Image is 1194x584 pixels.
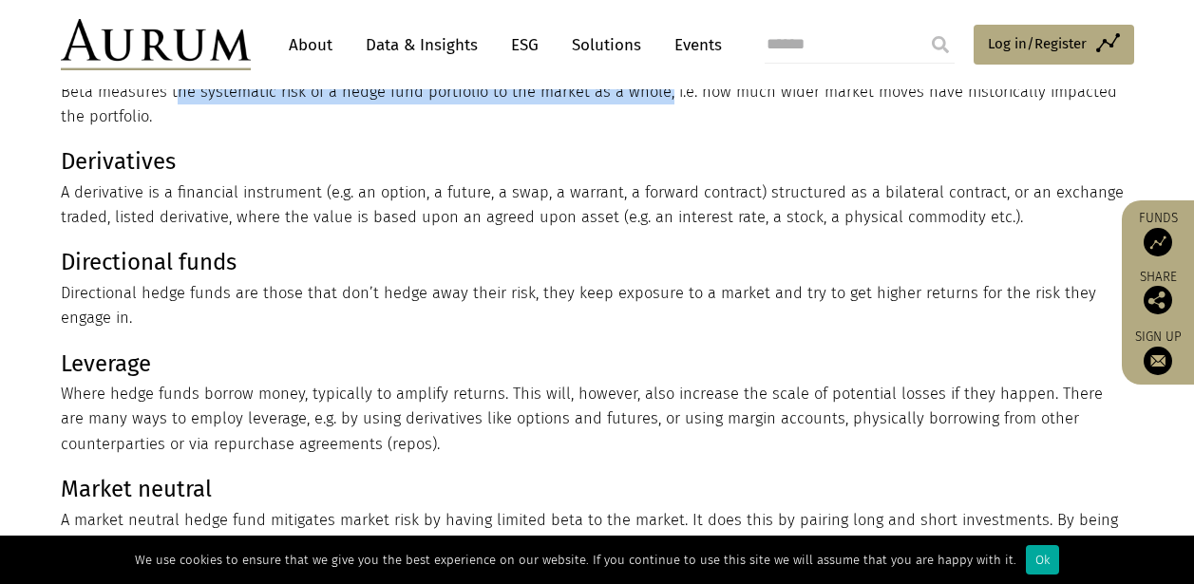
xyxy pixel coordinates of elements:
[988,32,1087,55] span: Log in/Register
[279,28,342,63] a: About
[665,28,722,63] a: Events
[562,28,651,63] a: Solutions
[61,148,176,175] strong: Derivatives
[61,350,151,377] strong: Leverage
[1026,545,1059,575] div: Ok
[61,249,237,275] strong: Directional funds
[1144,286,1172,314] img: Share this post
[61,476,212,502] strong: Market neutral
[1144,347,1172,375] img: Sign up to our newsletter
[1144,228,1172,256] img: Access Funds
[61,143,1129,230] p: A derivative is a financial instrument (e.g. an option, a future, a swap, a warrant, a forward co...
[502,28,548,63] a: ESG
[61,244,1129,330] p: Directional hedge funds are those that don’t hedge away their risk, they keep exposure to a marke...
[1131,271,1185,314] div: Share
[1131,210,1185,256] a: Funds
[974,25,1134,65] a: Log in/Register
[61,346,1129,458] p: Where hedge funds borrow money, typically to amplify returns. This will, however, also increase t...
[921,26,959,64] input: Submit
[61,19,251,70] img: Aurum
[61,471,1129,557] p: A market neutral hedge fund mitigates market risk by having limited beta to the market. It does t...
[1131,329,1185,375] a: Sign up
[356,28,487,63] a: Data & Insights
